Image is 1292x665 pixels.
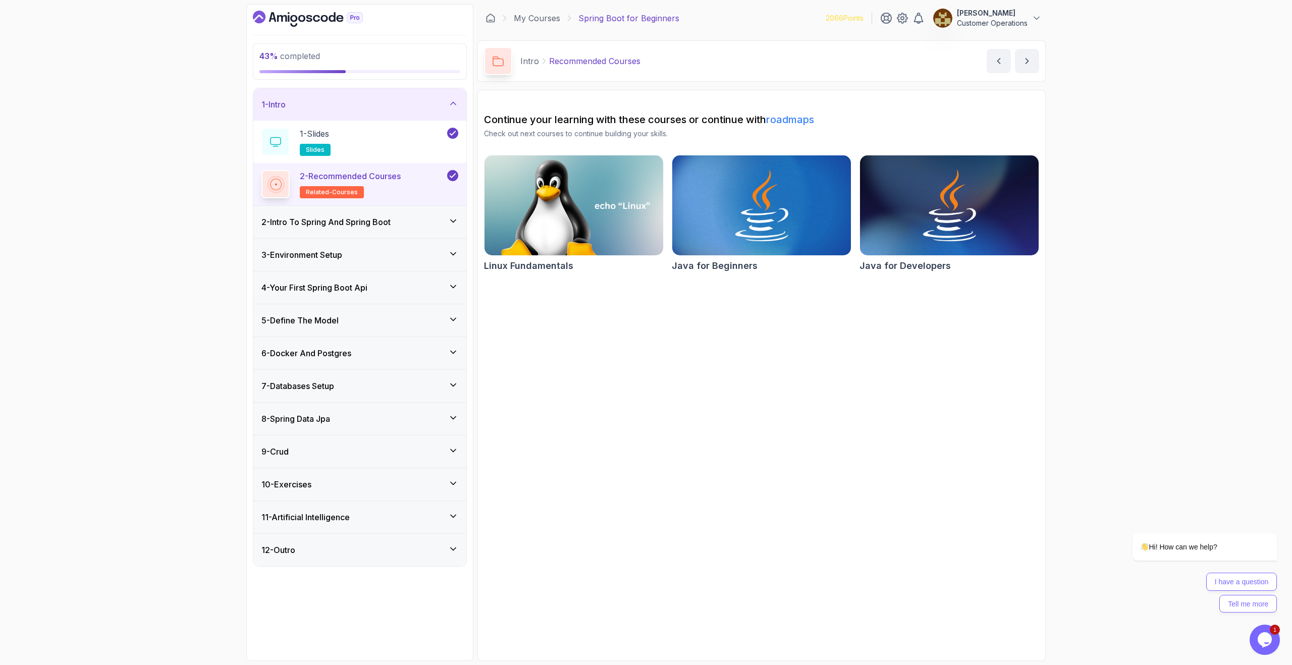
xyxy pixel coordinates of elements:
h3: 7 - Databases Setup [261,380,334,392]
h3: 3 - Environment Setup [261,249,342,261]
h3: 9 - Crud [261,446,289,458]
button: 5-Define The Model [253,304,466,337]
p: Check out next courses to continue building your skills. [484,129,1039,139]
h3: 4 - Your First Spring Boot Api [261,282,367,294]
button: 7-Databases Setup [253,370,466,402]
button: previous content [987,49,1011,73]
img: Java for Beginners card [672,155,851,255]
h2: Java for Developers [859,259,951,273]
span: related-courses [306,188,358,196]
img: Linux Fundamentals card [484,155,663,255]
p: Customer Operations [957,18,1028,28]
h3: 8 - Spring Data Jpa [261,413,330,425]
h3: 11 - Artificial Intelligence [261,511,350,523]
p: Spring Boot for Beginners [578,12,679,24]
button: 9-Crud [253,435,466,468]
span: completed [259,51,320,61]
a: Dashboard [253,11,386,27]
a: Java for Beginners cardJava for Beginners [672,155,851,273]
a: Linux Fundamentals cardLinux Fundamentals [484,155,664,273]
button: 2-Intro To Spring And Spring Boot [253,206,466,238]
h2: Linux Fundamentals [484,259,573,273]
button: 4-Your First Spring Boot Api [253,271,466,304]
h3: 6 - Docker And Postgres [261,347,351,359]
p: [PERSON_NAME] [957,8,1028,18]
button: 1-Slidesslides [261,128,458,156]
img: Java for Developers card [860,155,1039,255]
iframe: chat widget [1250,625,1282,655]
p: Recommended Courses [549,55,640,67]
h3: 5 - Define The Model [261,314,339,326]
button: 12-Outro [253,534,466,566]
h3: 1 - Intro [261,98,286,110]
button: 8-Spring Data Jpa [253,403,466,435]
iframe: chat widget [1100,442,1282,620]
h2: Continue your learning with these courses or continue with [484,113,1039,127]
img: user profile image [933,9,952,28]
span: 43 % [259,51,278,61]
button: 1-Intro [253,88,466,121]
button: user profile image[PERSON_NAME]Customer Operations [933,8,1042,28]
h3: 2 - Intro To Spring And Spring Boot [261,216,391,228]
h3: 12 - Outro [261,544,295,556]
h3: 10 - Exercises [261,478,311,490]
h2: Java for Beginners [672,259,758,273]
a: roadmaps [766,114,814,126]
p: Intro [520,55,539,67]
a: My Courses [514,12,560,24]
a: Dashboard [486,13,496,23]
p: 2 - Recommended Courses [300,170,401,182]
p: 2066 Points [826,13,864,23]
p: 1 - Slides [300,128,329,140]
button: 6-Docker And Postgres [253,337,466,369]
button: 10-Exercises [253,468,466,501]
button: 11-Artificial Intelligence [253,501,466,533]
span: slides [306,146,325,154]
button: 2-Recommended Coursesrelated-courses [261,170,458,198]
a: Java for Developers cardJava for Developers [859,155,1039,273]
button: next content [1015,49,1039,73]
button: 3-Environment Setup [253,239,466,271]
